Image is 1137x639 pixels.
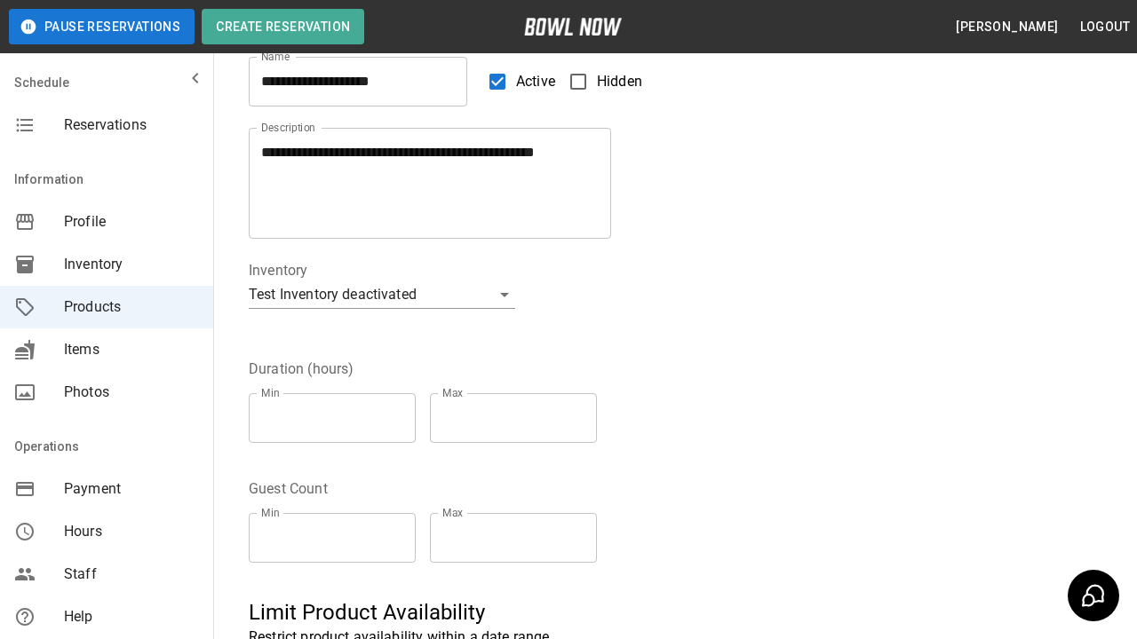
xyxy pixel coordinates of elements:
[597,71,642,92] span: Hidden
[249,280,515,309] div: Test Inventory deactivated
[64,564,199,585] span: Staff
[64,114,199,136] span: Reservations
[64,521,199,542] span: Hours
[64,478,199,500] span: Payment
[524,18,622,35] img: logo
[64,606,199,627] span: Help
[64,339,199,360] span: Items
[560,63,642,100] label: Hidden products will not be visible to customers. You can still create and use them for bookings.
[202,9,364,44] button: Create Reservation
[249,478,328,499] legend: Guest Count
[516,71,555,92] span: Active
[64,254,199,275] span: Inventory
[9,9,195,44] button: Pause Reservations
[64,296,199,318] span: Products
[249,598,803,627] h5: Limit Product Availability
[249,260,307,280] legend: Inventory
[64,211,199,233] span: Profile
[949,11,1065,43] button: [PERSON_NAME]
[64,382,199,403] span: Photos
[249,359,354,379] legend: Duration (hours)
[1073,11,1137,43] button: Logout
